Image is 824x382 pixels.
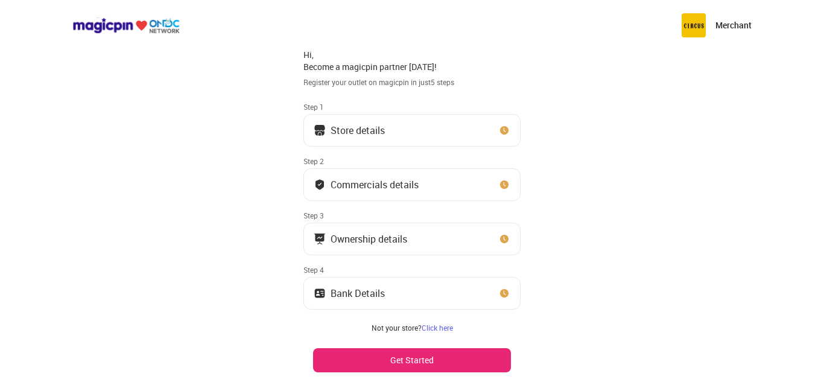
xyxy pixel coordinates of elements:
p: Merchant [715,19,752,31]
img: clock_icon_new.67dbf243.svg [498,124,510,136]
span: Not your store? [372,323,422,333]
img: ownership_icon.37569ceb.svg [314,287,326,299]
img: storeIcon.9b1f7264.svg [314,124,326,136]
button: Store details [303,114,521,147]
div: Commercials details [331,182,419,188]
div: Store details [331,127,385,133]
img: clock_icon_new.67dbf243.svg [498,179,510,191]
button: Bank Details [303,277,521,310]
img: commercials_icon.983f7837.svg [314,233,326,245]
img: bank_details_tick.fdc3558c.svg [314,179,326,191]
img: clock_icon_new.67dbf243.svg [498,287,510,299]
a: Click here [422,323,453,333]
div: Ownership details [331,236,407,242]
div: Step 3 [303,211,521,220]
div: Step 2 [303,156,521,166]
div: Hi, Become a magicpin partner [DATE]! [303,49,521,72]
button: Commercials details [303,168,521,201]
div: Bank Details [331,290,385,296]
img: ondc-logo-new-small.8a59708e.svg [72,18,180,34]
div: Step 4 [303,265,521,275]
div: Register your outlet on magicpin in just 5 steps [303,77,521,88]
img: circus.b677b59b.png [682,13,706,37]
img: clock_icon_new.67dbf243.svg [498,233,510,245]
div: Step 1 [303,102,521,112]
button: Get Started [313,348,511,372]
button: Ownership details [303,223,521,255]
